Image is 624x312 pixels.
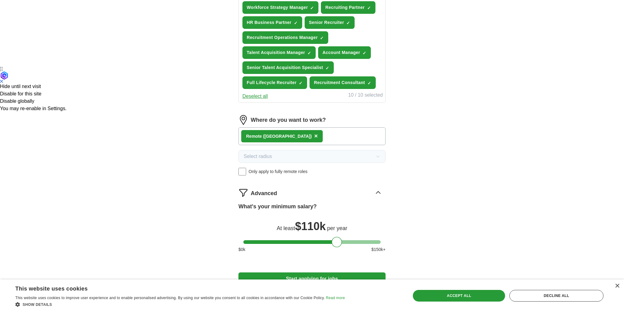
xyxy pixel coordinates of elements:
button: Full Lifecycle Recruiter✓ [242,76,307,89]
span: Talent Acquisition Manager [247,49,305,56]
span: Workforce Strategy Manager [247,4,308,11]
span: Recruiting Partner [325,4,364,11]
button: Start applying for jobs [238,272,386,285]
span: $ 150 k+ [371,246,386,253]
button: Recruitment Operations Manager✓ [242,31,328,44]
div: Decline all [509,290,603,302]
span: HR Business Partner [247,19,291,26]
div: 10 / 10 selected [348,91,383,100]
button: Recruitment Consultant✓ [310,76,375,89]
span: ✓ [310,6,314,10]
button: Select radius [238,150,386,163]
div: Remote ([GEOGRAPHIC_DATA]) [246,133,312,140]
span: ✓ [307,51,311,56]
span: Recruitment Consultant [314,79,365,86]
span: ✓ [325,66,329,71]
button: Account Manager✓ [318,46,371,59]
span: Senior Talent Acquisition Specialist [247,64,323,71]
span: $ 0 k [238,246,245,253]
span: At least [277,225,295,231]
span: ✓ [363,51,366,56]
span: $ 110k [295,220,326,233]
div: This website uses cookies [15,283,329,292]
input: Only apply to fully remote roles [238,168,246,175]
span: Show details [23,302,52,307]
label: What's your minimum salary? [238,202,317,211]
button: HR Business Partner✓ [242,16,302,29]
button: Senior Talent Acquisition Specialist✓ [242,61,334,74]
div: Show details [15,301,345,307]
span: ✓ [346,21,350,25]
span: ✓ [294,21,298,25]
button: Senior Recruiter✓ [305,16,355,29]
span: This website uses cookies to improve user experience and to enable personalised advertising. By u... [15,296,325,300]
img: filter [238,188,248,198]
div: Close [615,284,619,288]
span: ✓ [320,36,324,40]
div: Accept all [413,290,505,302]
span: Full Lifecycle Recruiter [247,79,296,86]
span: ✓ [367,6,371,10]
label: Where do you want to work? [251,116,326,124]
button: Recruiting Partner✓ [321,1,375,14]
button: Deselect all [242,93,268,100]
button: × [314,132,318,141]
span: ✓ [367,81,371,86]
span: Senior Recruiter [309,19,344,26]
span: Advanced [251,189,277,198]
span: per year [327,225,347,231]
button: Talent Acquisition Manager✓ [242,46,316,59]
a: Read more, opens a new window [326,296,345,300]
button: Workforce Strategy Manager✓ [242,1,318,14]
span: Recruitment Operations Manager [247,34,318,41]
span: ✓ [299,81,302,86]
span: × [314,133,318,139]
span: Account Manager [322,49,360,56]
span: Select radius [244,153,272,160]
span: Only apply to fully remote roles [249,168,307,175]
img: location.png [238,115,248,125]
